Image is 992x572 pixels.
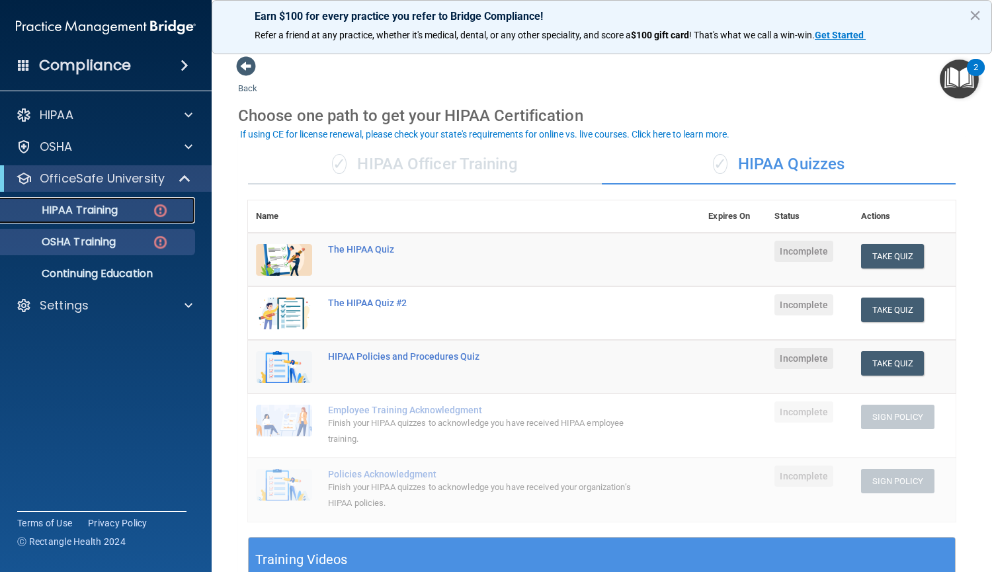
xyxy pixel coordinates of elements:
[332,154,347,174] span: ✓
[17,535,126,548] span: Ⓒ Rectangle Health 2024
[255,10,949,22] p: Earn $100 for every practice you refer to Bridge Compliance!
[713,154,727,174] span: ✓
[969,5,981,26] button: Close
[40,139,73,155] p: OSHA
[774,401,833,423] span: Incomplete
[328,405,634,415] div: Employee Training Acknowledgment
[152,202,169,219] img: danger-circle.6113f641.png
[16,139,192,155] a: OSHA
[602,145,956,184] div: HIPAA Quizzes
[766,200,852,233] th: Status
[16,107,192,123] a: HIPAA
[861,469,934,493] button: Sign Policy
[238,97,966,135] div: Choose one path to get your HIPAA Certification
[940,60,979,99] button: Open Resource Center, 2 new notifications
[689,30,815,40] span: ! That's what we call a win-win.
[861,298,925,322] button: Take Quiz
[328,469,634,479] div: Policies Acknowledgment
[774,348,833,369] span: Incomplete
[815,30,864,40] strong: Get Started
[16,14,196,40] img: PMB logo
[973,67,978,85] div: 2
[248,145,602,184] div: HIPAA Officer Training
[17,516,72,530] a: Terms of Use
[9,204,118,217] p: HIPAA Training
[774,294,833,315] span: Incomplete
[774,466,833,487] span: Incomplete
[240,130,729,139] div: If using CE for license renewal, please check your state's requirements for online vs. live cours...
[40,298,89,313] p: Settings
[631,30,689,40] strong: $100 gift card
[255,30,631,40] span: Refer a friend at any practice, whether it's medical, dental, or any other speciality, and score a
[40,171,165,186] p: OfficeSafe University
[815,30,866,40] a: Get Started
[40,107,73,123] p: HIPAA
[9,267,189,280] p: Continuing Education
[328,479,634,511] div: Finish your HIPAA quizzes to acknowledge you have received your organization’s HIPAA policies.
[248,200,320,233] th: Name
[328,351,634,362] div: HIPAA Policies and Procedures Quiz
[861,244,925,268] button: Take Quiz
[238,67,257,93] a: Back
[774,241,833,262] span: Incomplete
[238,128,731,141] button: If using CE for license renewal, please check your state's requirements for online vs. live cours...
[328,415,634,447] div: Finish your HIPAA quizzes to acknowledge you have received HIPAA employee training.
[16,171,192,186] a: OfficeSafe University
[16,298,192,313] a: Settings
[853,200,956,233] th: Actions
[700,200,766,233] th: Expires On
[861,405,934,429] button: Sign Policy
[88,516,147,530] a: Privacy Policy
[9,235,116,249] p: OSHA Training
[39,56,131,75] h4: Compliance
[861,351,925,376] button: Take Quiz
[328,298,634,308] div: The HIPAA Quiz #2
[152,234,169,251] img: danger-circle.6113f641.png
[255,548,348,571] h5: Training Videos
[328,244,634,255] div: The HIPAA Quiz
